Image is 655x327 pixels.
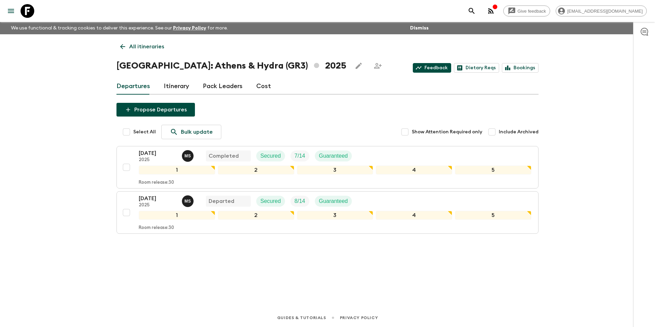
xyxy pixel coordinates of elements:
p: Departed [209,197,234,205]
span: Give feedback [514,9,550,14]
div: 3 [297,211,373,220]
button: Propose Departures [116,103,195,117]
div: 5 [455,211,531,220]
button: Dismiss [408,23,430,33]
button: Edit this itinerary [352,59,366,73]
div: Secured [256,196,285,207]
a: Pack Leaders [203,78,243,95]
a: Feedback [413,63,451,73]
div: [EMAIL_ADDRESS][DOMAIN_NAME] [556,5,647,16]
a: Bulk update [161,125,221,139]
p: 2025 [139,203,176,208]
div: Trip Fill [291,196,309,207]
p: Guaranteed [319,152,348,160]
div: 2 [218,211,294,220]
div: 4 [376,166,452,174]
a: Cost [256,78,271,95]
a: Give feedback [503,5,550,16]
span: Magda Sotiriadis [182,197,195,203]
button: search adventures [465,4,479,18]
button: [DATE]2025Magda SotiriadisDepartedSecuredTrip FillGuaranteed12345Room release:30 [116,191,539,234]
span: [EMAIL_ADDRESS][DOMAIN_NAME] [564,9,646,14]
p: 2025 [139,157,176,163]
button: menu [4,4,18,18]
p: Completed [209,152,239,160]
a: Itinerary [164,78,189,95]
a: Dietary Reqs [454,63,499,73]
p: [DATE] [139,149,176,157]
p: 7 / 14 [295,152,305,160]
a: Bookings [502,63,539,73]
a: Privacy Policy [173,26,206,31]
a: All itineraries [116,40,168,53]
div: 2 [218,166,294,174]
div: Trip Fill [291,150,309,161]
p: Secured [260,152,281,160]
h1: [GEOGRAPHIC_DATA]: Athens & Hydra (GR3) 2025 [116,59,346,73]
p: Room release: 30 [139,225,174,231]
div: 1 [139,211,215,220]
a: Departures [116,78,150,95]
div: 4 [376,211,452,220]
span: Show Attention Required only [412,129,482,135]
p: Guaranteed [319,197,348,205]
a: Privacy Policy [340,314,378,322]
p: We use functional & tracking cookies to deliver this experience. See our for more. [8,22,231,34]
div: Secured [256,150,285,161]
a: Guides & Tutorials [277,314,326,322]
p: [DATE] [139,194,176,203]
div: 3 [297,166,373,174]
span: Share this itinerary [371,59,385,73]
span: Magda Sotiriadis [182,152,195,158]
button: [DATE]2025Magda SotiriadisCompletedSecuredTrip FillGuaranteed12345Room release:30 [116,146,539,189]
p: 8 / 14 [295,197,305,205]
p: Room release: 30 [139,180,174,185]
div: 5 [455,166,531,174]
div: 1 [139,166,215,174]
span: Include Archived [499,129,539,135]
p: Secured [260,197,281,205]
span: Select All [133,129,156,135]
p: Bulk update [181,128,213,136]
p: All itineraries [129,43,164,51]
